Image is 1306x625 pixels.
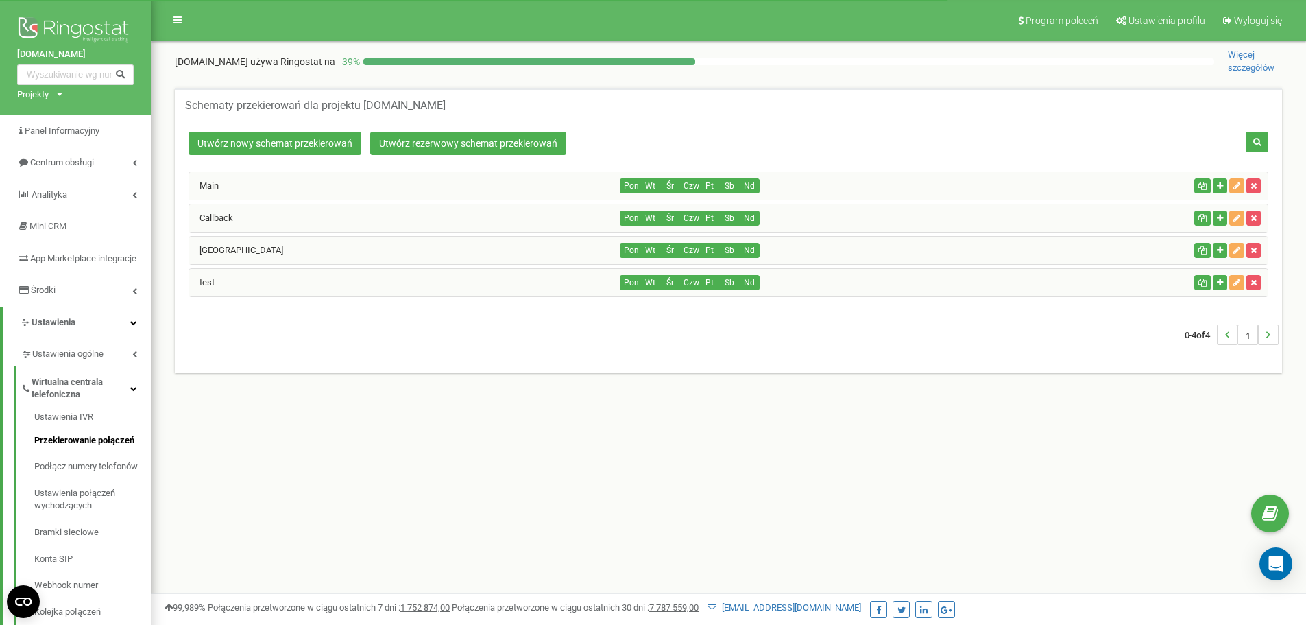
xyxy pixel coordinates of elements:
[620,243,640,258] button: Pon
[189,213,233,223] a: Callback
[1237,325,1258,345] li: 1
[640,243,660,258] button: Wt
[719,243,740,258] button: Sb
[620,211,640,226] button: Pon
[699,275,720,290] button: Pt
[1026,15,1098,26] span: Program poleceń
[17,48,134,61] a: [DOMAIN_NAME]
[21,338,151,366] a: Ustawienia ogólne
[719,211,740,226] button: Sb
[739,211,760,226] button: Nd
[30,157,94,167] span: Centrum obsługi
[699,211,720,226] button: Pt
[679,178,700,193] button: Czw
[34,546,151,573] a: Konta SIP
[1234,15,1282,26] span: Wyloguj się
[739,178,760,193] button: Nd
[7,585,40,618] button: Open CMP widget
[165,602,206,613] span: 99,989%
[185,99,446,112] h5: Schematy przekierowań dla projektu [DOMAIN_NAME]
[189,132,361,155] a: Utwórz nowy schemat przekierowań
[699,243,720,258] button: Pt
[189,245,283,255] a: [GEOGRAPHIC_DATA]
[17,89,49,102] div: Projekty
[640,275,660,290] button: Wt
[370,132,566,155] a: Utwórz rezerwowy schemat przekierowań
[660,243,680,258] button: Śr
[660,211,680,226] button: Śr
[708,602,861,613] a: [EMAIL_ADDRESS][DOMAIN_NAME]
[189,180,219,191] a: Main
[719,178,740,193] button: Sb
[32,189,67,200] span: Analityka
[335,55,363,69] p: 39 %
[719,275,740,290] button: Sb
[208,602,450,613] span: Połączenia przetworzone w ciągu ostatnich 7 dni :
[1259,547,1292,580] div: Open Intercom Messenger
[250,56,335,67] span: używa Ringostat na
[21,366,151,407] a: Wirtualna centrala telefoniczna
[1196,329,1205,341] span: of
[739,275,760,290] button: Nd
[679,275,700,290] button: Czw
[17,14,134,48] img: Ringostat logo
[189,277,215,287] a: test
[34,412,151,428] a: Ustawienia IVR
[34,454,151,481] a: Podłącz numery telefonów
[1228,49,1274,73] span: Więcej szczegółów
[699,178,720,193] button: Pt
[620,275,640,290] button: Pon
[32,376,130,401] span: Wirtualna centrala telefoniczna
[1128,15,1205,26] span: Ustawienia profilu
[34,573,151,600] a: Webhook numer
[29,221,66,231] span: Mini CRM
[30,253,136,263] span: App Marketplace integracje
[34,427,151,454] a: Przekierowanie połączeń
[679,243,700,258] button: Czw
[1185,311,1279,359] nav: ...
[175,55,335,69] p: [DOMAIN_NAME]
[17,64,134,85] input: Wyszukiwanie wg numeru
[1246,132,1268,152] button: Szukaj schematu przekierowań
[660,275,680,290] button: Śr
[32,317,75,327] span: Ustawienia
[34,519,151,546] a: Bramki sieciowe
[452,602,699,613] span: Połączenia przetworzone w ciągu ostatnich 30 dni :
[25,126,99,136] span: Panel Informacyjny
[31,285,56,295] span: Środki
[1185,325,1217,345] span: 0-4 4
[739,243,760,258] button: Nd
[400,602,450,613] u: 1 752 874,00
[640,178,660,193] button: Wt
[3,307,151,339] a: Ustawienia
[620,178,640,193] button: Pon
[679,211,700,226] button: Czw
[640,211,660,226] button: Wt
[649,602,699,613] u: 7 787 559,00
[660,178,680,193] button: Śr
[34,480,151,519] a: Ustawienia połączeń wychodzących
[32,348,104,361] span: Ustawienia ogólne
